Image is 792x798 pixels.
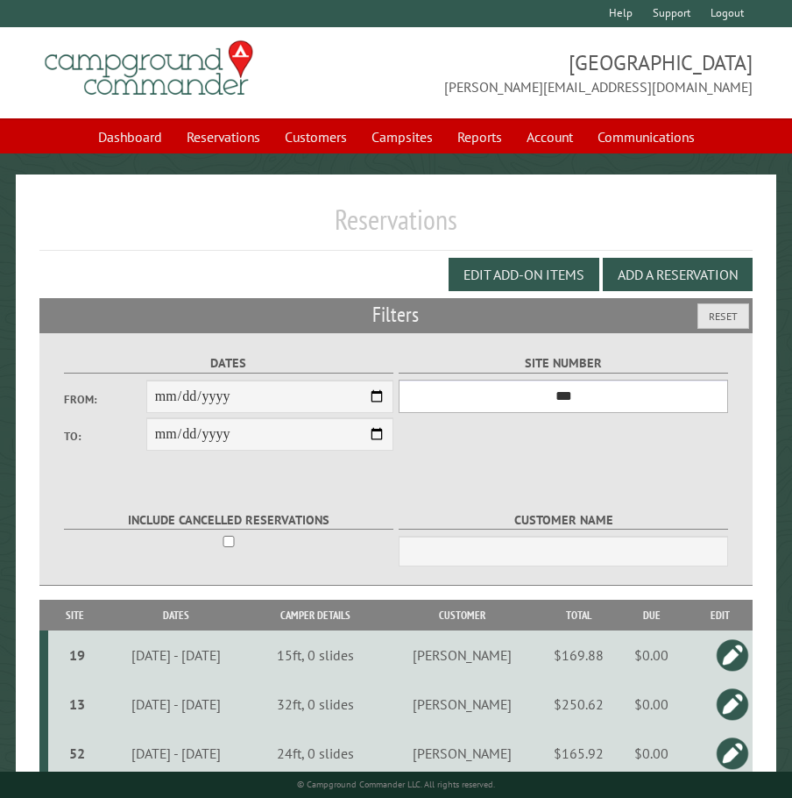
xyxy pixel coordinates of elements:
[449,258,599,291] button: Edit Add-on Items
[251,600,380,631] th: Camper Details
[297,779,495,790] small: © Campground Commander LLC. All rights reserved.
[39,298,753,331] h2: Filters
[447,120,513,153] a: Reports
[544,680,614,729] td: $250.62
[361,120,443,153] a: Campsites
[39,203,753,251] h1: Reservations
[544,600,614,631] th: Total
[55,646,99,664] div: 19
[64,510,393,531] label: Include Cancelled Reservations
[380,600,544,631] th: Customer
[176,120,271,153] a: Reservations
[516,120,583,153] a: Account
[64,353,393,374] label: Dates
[380,631,544,680] td: [PERSON_NAME]
[64,428,146,445] label: To:
[380,680,544,729] td: [PERSON_NAME]
[614,729,689,778] td: $0.00
[614,631,689,680] td: $0.00
[614,680,689,729] td: $0.00
[39,34,258,103] img: Campground Commander
[55,695,99,713] div: 13
[587,120,705,153] a: Communications
[105,695,248,713] div: [DATE] - [DATE]
[689,600,753,631] th: Edit
[614,600,689,631] th: Due
[544,729,614,778] td: $165.92
[603,258,753,291] button: Add a Reservation
[251,729,380,778] td: 24ft, 0 slides
[55,745,99,762] div: 52
[88,120,173,153] a: Dashboard
[105,646,248,664] div: [DATE] - [DATE]
[251,631,380,680] td: 15ft, 0 slides
[64,391,146,408] label: From:
[697,303,749,329] button: Reset
[544,631,614,680] td: $169.88
[396,48,753,97] span: [GEOGRAPHIC_DATA] [PERSON_NAME][EMAIL_ADDRESS][DOMAIN_NAME]
[274,120,357,153] a: Customers
[103,600,251,631] th: Dates
[399,353,728,374] label: Site Number
[105,745,248,762] div: [DATE] - [DATE]
[380,729,544,778] td: [PERSON_NAME]
[251,680,380,729] td: 32ft, 0 slides
[399,510,728,531] label: Customer Name
[48,600,102,631] th: Site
